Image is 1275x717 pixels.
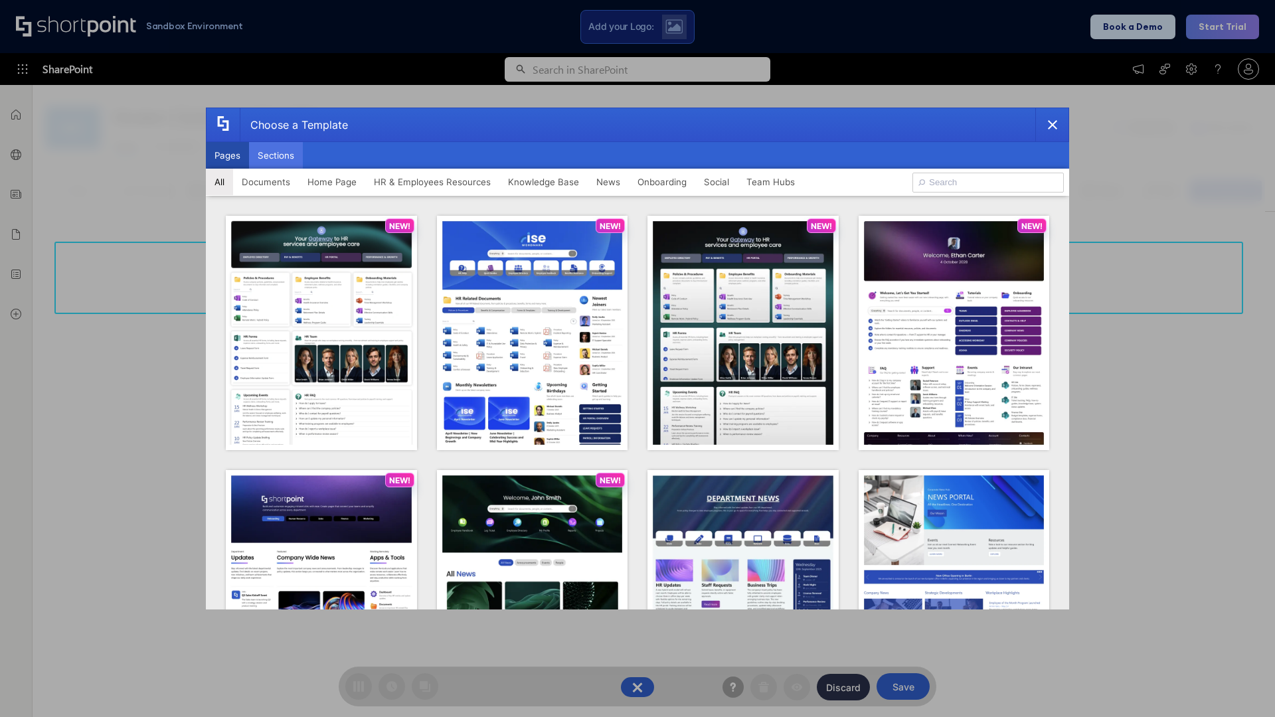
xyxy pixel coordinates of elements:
p: NEW! [389,475,410,485]
button: HR & Employees Resources [365,169,499,195]
p: NEW! [811,221,832,231]
button: Documents [233,169,299,195]
button: Knowledge Base [499,169,588,195]
button: Team Hubs [738,169,804,195]
p: NEW! [389,221,410,231]
button: Pages [206,142,249,169]
button: Home Page [299,169,365,195]
p: NEW! [600,221,621,231]
iframe: Chat Widget [1036,563,1275,717]
p: NEW! [600,475,621,485]
button: Onboarding [629,169,695,195]
button: News [588,169,629,195]
div: template selector [206,108,1069,609]
p: NEW! [1021,221,1043,231]
input: Search [912,173,1064,193]
div: Choose a Template [240,108,348,141]
button: Social [695,169,738,195]
button: Sections [249,142,303,169]
button: All [206,169,233,195]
